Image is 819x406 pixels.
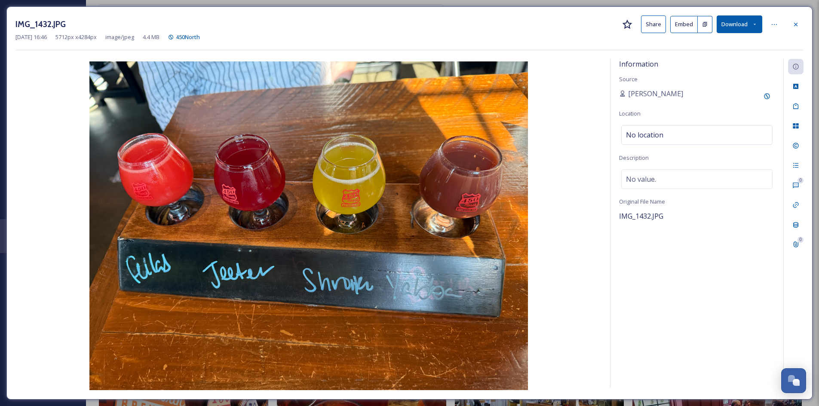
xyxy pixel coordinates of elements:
[619,59,658,69] span: Information
[619,110,641,117] span: Location
[670,16,698,33] button: Embed
[717,15,762,33] button: Download
[626,130,663,140] span: No location
[798,237,804,243] div: 0
[55,33,97,41] span: 5712 px x 4284 px
[15,61,601,390] img: IMG_1432.JPG
[619,75,638,83] span: Source
[105,33,134,41] span: image/jpeg
[15,18,66,31] h3: IMG_1432.JPG
[626,174,656,184] span: No value.
[619,198,665,205] span: Original File Name
[798,177,804,183] div: 0
[619,211,663,221] span: IMG_1432.JPG
[15,33,47,41] span: [DATE] 16:46
[628,89,683,99] span: [PERSON_NAME]
[619,154,649,162] span: Description
[781,368,806,393] button: Open Chat
[143,33,160,41] span: 4.4 MB
[641,15,666,33] button: Share
[176,33,200,41] span: 450North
